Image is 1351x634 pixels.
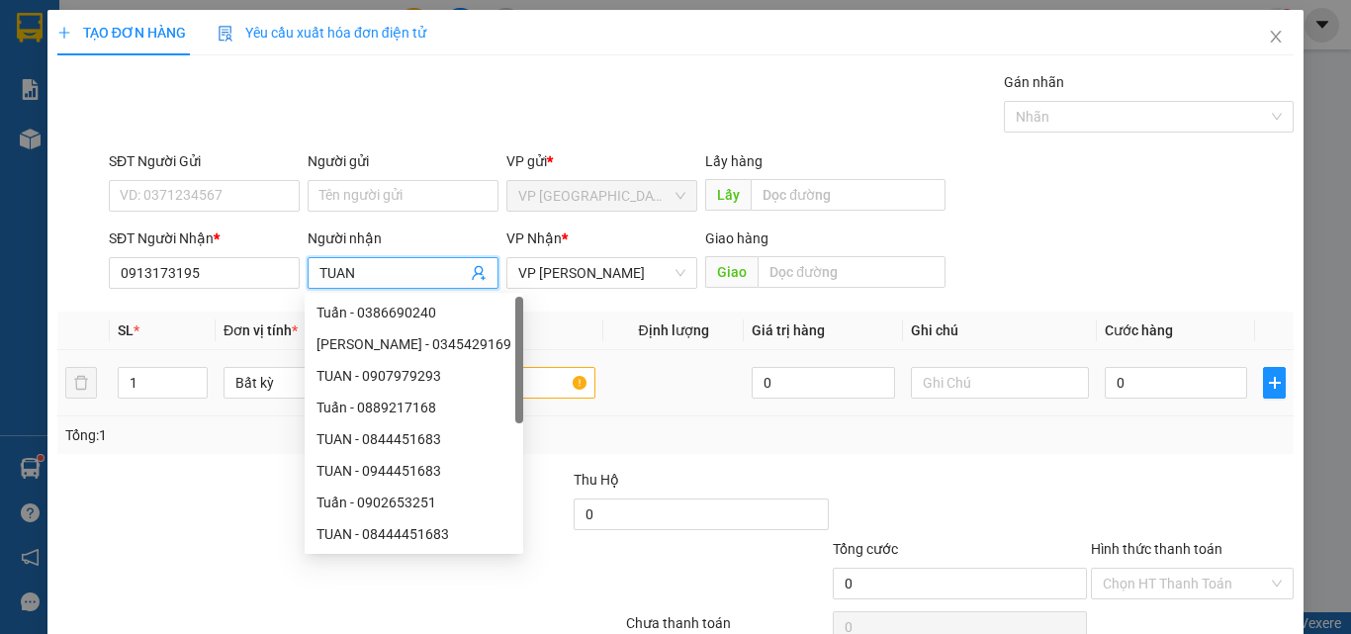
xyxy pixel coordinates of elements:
[705,256,758,288] span: Giao
[638,322,708,338] span: Định lượng
[574,472,619,488] span: Thu Hộ
[109,227,300,249] div: SĐT Người Nhận
[305,297,523,328] div: Tuấn - 0386690240
[705,230,768,246] span: Giao hàng
[751,179,946,211] input: Dọc đường
[752,367,894,399] input: 0
[305,518,523,550] div: TUAN - 08444451683
[109,150,300,172] div: SĐT Người Gửi
[1105,322,1173,338] span: Cước hàng
[1004,74,1064,90] label: Gán nhãn
[305,392,523,423] div: Tuấn - 0889217168
[752,322,825,338] span: Giá trị hàng
[316,428,511,450] div: TUAN - 0844451683
[218,25,426,41] span: Yêu cầu xuất hóa đơn điện tử
[1263,367,1286,399] button: plus
[235,368,390,398] span: Bất kỳ
[308,227,498,249] div: Người nhận
[118,322,134,338] span: SL
[305,423,523,455] div: TUAN - 0844451683
[305,360,523,392] div: TUAN - 0907979293
[1248,10,1304,65] button: Close
[57,25,186,41] span: TẠO ĐƠN HÀNG
[833,541,898,557] span: Tổng cước
[1091,541,1222,557] label: Hình thức thanh toán
[305,487,523,518] div: Tuấn - 0902653251
[305,328,523,360] div: Minh Tuấn - 0345429169
[65,424,523,446] div: Tổng: 1
[705,153,763,169] span: Lấy hàng
[224,322,298,338] span: Đơn vị tính
[518,181,685,211] span: VP Sài Gòn
[308,150,498,172] div: Người gửi
[316,460,511,482] div: TUAN - 0944451683
[758,256,946,288] input: Dọc đường
[705,179,751,211] span: Lấy
[316,365,511,387] div: TUAN - 0907979293
[506,150,697,172] div: VP gửi
[305,455,523,487] div: TUAN - 0944451683
[911,367,1089,399] input: Ghi Chú
[518,258,685,288] span: VP Phan Thiết
[471,265,487,281] span: user-add
[316,302,511,323] div: Tuấn - 0386690240
[316,333,511,355] div: [PERSON_NAME] - 0345429169
[57,26,71,40] span: plus
[316,397,511,418] div: Tuấn - 0889217168
[506,230,562,246] span: VP Nhận
[1268,29,1284,45] span: close
[1264,375,1285,391] span: plus
[65,367,97,399] button: delete
[218,26,233,42] img: icon
[903,312,1097,350] th: Ghi chú
[316,492,511,513] div: Tuấn - 0902653251
[316,523,511,545] div: TUAN - 08444451683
